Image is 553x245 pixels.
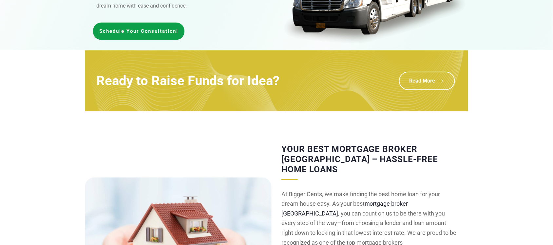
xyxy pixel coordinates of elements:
span: Your Best Mortgage Broker [GEOGRAPHIC_DATA] – Hassle-Free Home Loans [281,144,438,174]
span: Schedule Your Consultation! [99,29,178,34]
a: Read More [399,72,455,90]
h2: Ready to Raise Funds for Idea? [96,74,279,87]
a: mortgage broker [GEOGRAPHIC_DATA] [281,200,408,217]
a: Schedule Your Consultation! [93,23,184,40]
